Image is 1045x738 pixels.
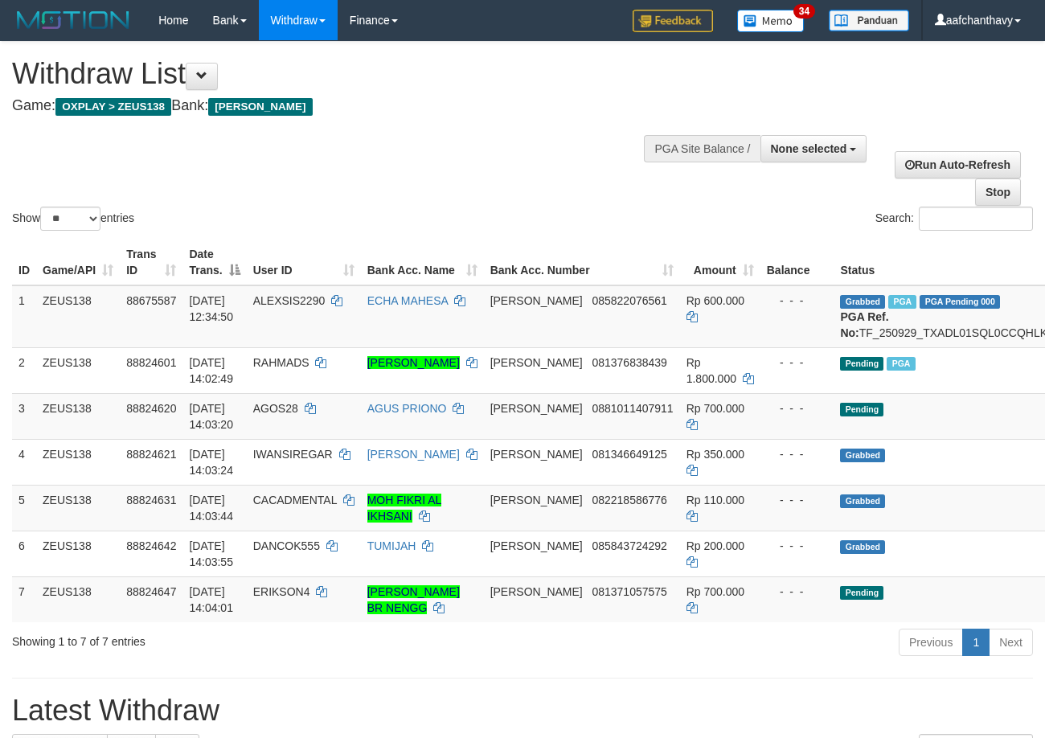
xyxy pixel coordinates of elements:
[686,585,744,598] span: Rp 700.000
[189,494,233,523] span: [DATE] 14:03:44
[490,494,583,506] span: [PERSON_NAME]
[767,355,828,371] div: - - -
[36,531,120,576] td: ZEUS138
[12,240,36,285] th: ID
[490,585,583,598] span: [PERSON_NAME]
[793,4,815,18] span: 34
[12,98,681,114] h4: Game: Bank:
[592,402,673,415] span: Copy 0881011407911 to clipboard
[189,294,233,323] span: [DATE] 12:34:50
[36,393,120,439] td: ZEUS138
[686,448,744,461] span: Rp 350.000
[962,629,990,656] a: 1
[840,540,885,554] span: Grabbed
[592,494,666,506] span: Copy 082218586776 to clipboard
[760,240,834,285] th: Balance
[36,485,120,531] td: ZEUS138
[12,8,134,32] img: MOTION_logo.png
[36,285,120,348] td: ZEUS138
[361,240,484,285] th: Bank Acc. Name: activate to sort column ascending
[12,695,1033,727] h1: Latest Withdraw
[126,402,176,415] span: 88824620
[12,576,36,622] td: 7
[490,448,583,461] span: [PERSON_NAME]
[12,627,424,650] div: Showing 1 to 7 of 7 entries
[919,207,1033,231] input: Search:
[490,539,583,552] span: [PERSON_NAME]
[490,294,583,307] span: [PERSON_NAME]
[771,142,847,155] span: None selected
[840,494,885,508] span: Grabbed
[253,402,298,415] span: AGOS28
[686,494,744,506] span: Rp 110.000
[840,449,885,462] span: Grabbed
[975,178,1021,206] a: Stop
[189,448,233,477] span: [DATE] 14:03:24
[767,293,828,309] div: - - -
[686,539,744,552] span: Rp 200.000
[36,439,120,485] td: ZEUS138
[126,448,176,461] span: 88824621
[490,402,583,415] span: [PERSON_NAME]
[208,98,312,116] span: [PERSON_NAME]
[686,294,744,307] span: Rp 600.000
[253,294,326,307] span: ALEXSIS2290
[829,10,909,31] img: panduan.png
[126,539,176,552] span: 88824642
[920,295,1000,309] span: PGA Pending
[12,485,36,531] td: 5
[189,539,233,568] span: [DATE] 14:03:55
[367,402,447,415] a: AGUS PRIONO
[767,400,828,416] div: - - -
[592,585,666,598] span: Copy 081371057575 to clipboard
[40,207,100,231] select: Showentries
[12,285,36,348] td: 1
[367,494,442,523] a: MOH FIKRI AL IKHSANI
[680,240,760,285] th: Amount: activate to sort column ascending
[887,357,915,371] span: Marked by aafpengsreynich
[12,531,36,576] td: 6
[126,356,176,369] span: 88824601
[989,629,1033,656] a: Next
[367,294,448,307] a: ECHA MAHESA
[182,240,246,285] th: Date Trans.: activate to sort column descending
[686,356,736,385] span: Rp 1.800.000
[644,135,760,162] div: PGA Site Balance /
[367,539,416,552] a: TUMIJAH
[895,151,1021,178] a: Run Auto-Refresh
[767,446,828,462] div: - - -
[189,356,233,385] span: [DATE] 14:02:49
[189,585,233,614] span: [DATE] 14:04:01
[12,347,36,393] td: 2
[767,584,828,600] div: - - -
[840,403,883,416] span: Pending
[592,539,666,552] span: Copy 085843724292 to clipboard
[367,448,460,461] a: [PERSON_NAME]
[592,294,666,307] span: Copy 085822076561 to clipboard
[737,10,805,32] img: Button%20Memo.svg
[126,494,176,506] span: 88824631
[592,448,666,461] span: Copy 081346649125 to clipboard
[840,295,885,309] span: Grabbed
[247,240,361,285] th: User ID: activate to sort column ascending
[767,538,828,554] div: - - -
[840,357,883,371] span: Pending
[592,356,666,369] span: Copy 081376838439 to clipboard
[120,240,182,285] th: Trans ID: activate to sort column ascending
[253,356,309,369] span: RAHMADS
[888,295,916,309] span: Marked by aafpengsreynich
[189,402,233,431] span: [DATE] 14:03:20
[484,240,680,285] th: Bank Acc. Number: activate to sort column ascending
[36,576,120,622] td: ZEUS138
[899,629,963,656] a: Previous
[633,10,713,32] img: Feedback.jpg
[253,585,310,598] span: ERIKSON4
[12,207,134,231] label: Show entries
[12,393,36,439] td: 3
[36,240,120,285] th: Game/API: activate to sort column ascending
[126,585,176,598] span: 88824647
[36,347,120,393] td: ZEUS138
[253,494,337,506] span: CACADMENTAL
[55,98,171,116] span: OXPLAY > ZEUS138
[760,135,867,162] button: None selected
